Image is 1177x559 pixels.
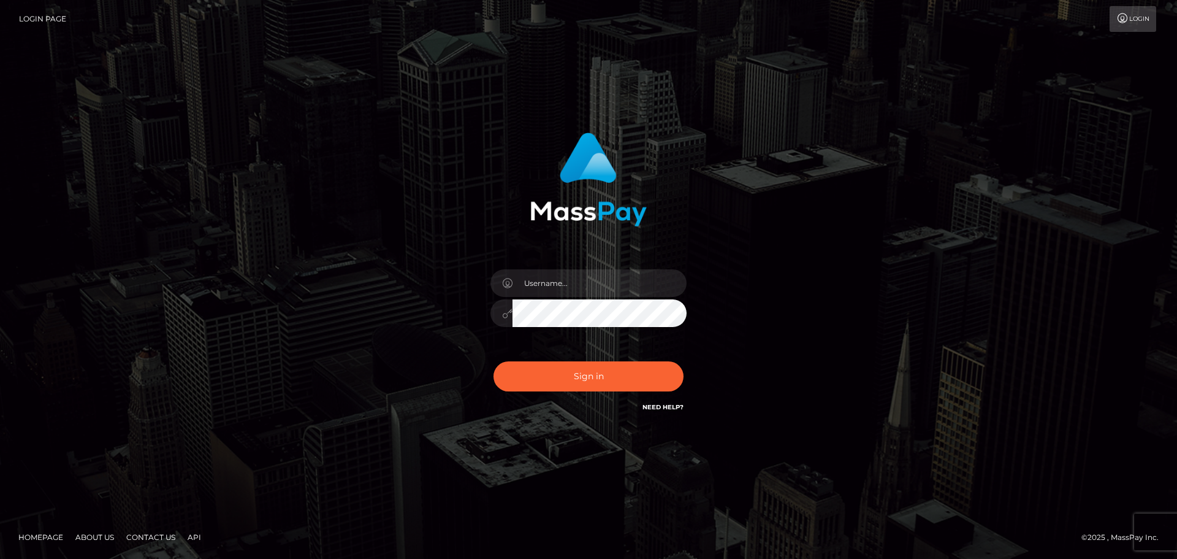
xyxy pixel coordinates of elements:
button: Sign in [493,361,684,391]
a: Homepage [13,528,68,547]
a: Login Page [19,6,66,32]
a: Contact Us [121,528,180,547]
a: API [183,528,206,547]
a: Login [1110,6,1156,32]
input: Username... [512,269,687,297]
a: Need Help? [642,403,684,411]
div: © 2025 , MassPay Inc. [1081,531,1168,544]
a: About Us [70,528,119,547]
img: MassPay Login [530,133,647,226]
